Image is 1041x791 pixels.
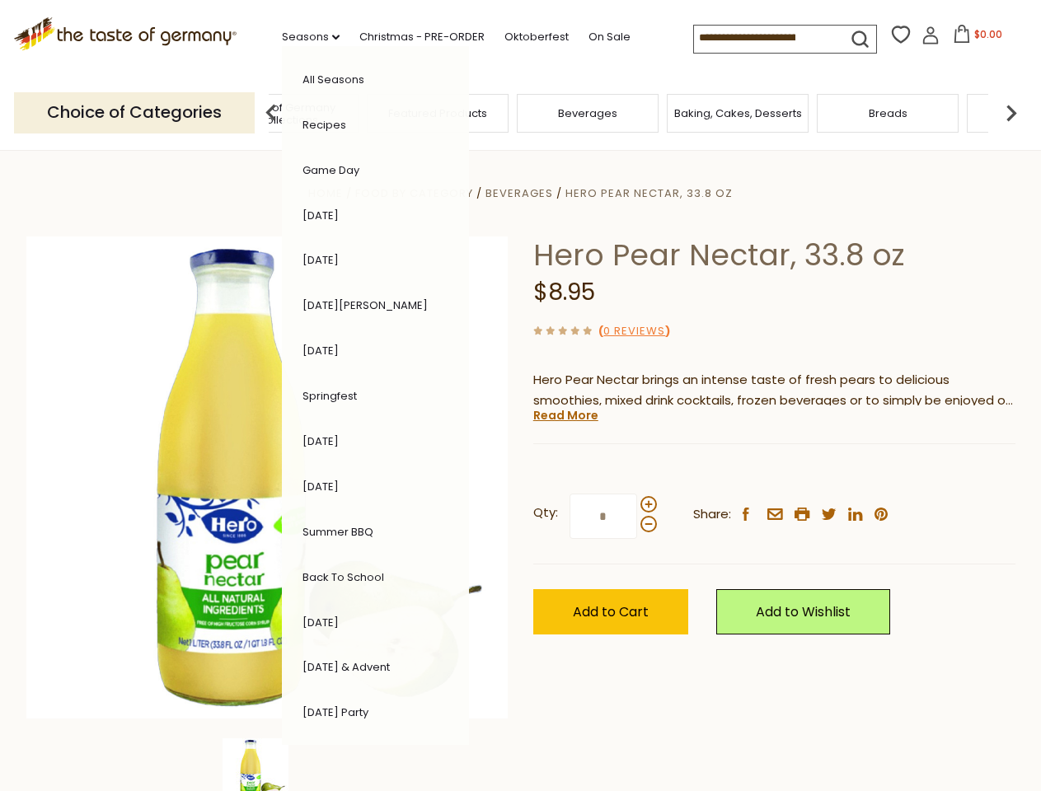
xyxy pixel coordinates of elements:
[716,589,890,634] a: Add to Wishlist
[995,96,1028,129] img: next arrow
[573,602,649,621] span: Add to Cart
[533,407,598,424] a: Read More
[302,252,339,268] a: [DATE]
[943,25,1013,49] button: $0.00
[282,28,340,46] a: Seasons
[302,659,390,675] a: [DATE] & Advent
[674,107,802,119] a: Baking, Cakes, Desserts
[14,92,255,133] p: Choice of Categories
[558,107,617,119] a: Beverages
[302,524,373,540] a: Summer BBQ
[588,28,631,46] a: On Sale
[869,107,907,119] a: Breads
[504,28,569,46] a: Oktoberfest
[603,323,665,340] a: 0 Reviews
[26,236,509,718] img: Hero Pear Nectar, 33.8 oz
[533,370,1015,411] p: Hero Pear Nectar brings an intense taste of fresh pears to delicious smoothies, mixed drink cockt...
[302,117,346,133] a: Recipes
[974,27,1002,41] span: $0.00
[485,185,553,201] a: Beverages
[302,433,339,449] a: [DATE]
[533,503,558,523] strong: Qty:
[302,162,359,178] a: Game Day
[533,236,1015,274] h1: Hero Pear Nectar, 33.8 oz
[359,28,485,46] a: Christmas - PRE-ORDER
[302,208,339,223] a: [DATE]
[255,96,288,129] img: previous arrow
[302,343,339,358] a: [DATE]
[302,569,384,585] a: Back to School
[565,185,733,201] a: Hero Pear Nectar, 33.8 oz
[533,276,595,308] span: $8.95
[302,297,428,313] a: [DATE][PERSON_NAME]
[570,494,637,539] input: Qty:
[302,615,339,630] a: [DATE]
[598,323,670,339] span: ( )
[302,704,368,720] a: [DATE] Party
[533,589,688,634] button: Add to Cart
[302,72,364,87] a: All Seasons
[302,388,357,404] a: Springfest
[693,504,731,525] span: Share:
[302,479,339,494] a: [DATE]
